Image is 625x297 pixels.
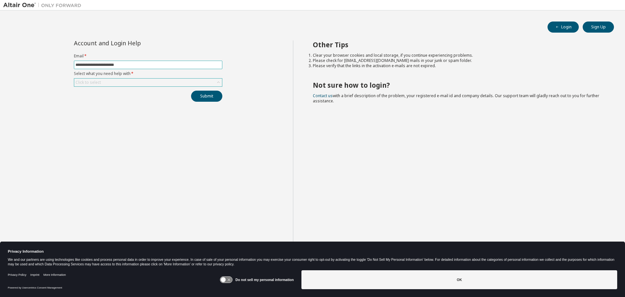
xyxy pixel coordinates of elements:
[313,93,333,98] a: Contact us
[191,91,222,102] button: Submit
[74,53,222,59] label: Email
[313,81,603,89] h2: Not sure how to login?
[3,2,85,8] img: Altair One
[313,63,603,68] li: Please verify that the links in the activation e-mails are not expired.
[74,71,222,76] label: Select what you need help with
[313,40,603,49] h2: Other Tips
[313,58,603,63] li: Please check for [EMAIL_ADDRESS][DOMAIN_NAME] mails in your junk or spam folder.
[74,40,193,46] div: Account and Login Help
[583,22,614,33] button: Sign Up
[74,79,222,86] div: Click to select
[313,53,603,58] li: Clear your browser cookies and local storage, if you continue experiencing problems.
[211,63,216,68] img: npw-badge-icon.svg
[76,80,101,85] div: Click to select
[548,22,579,33] button: Login
[313,93,599,104] span: with a brief description of the problem, your registered e-mail id and company details. Our suppo...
